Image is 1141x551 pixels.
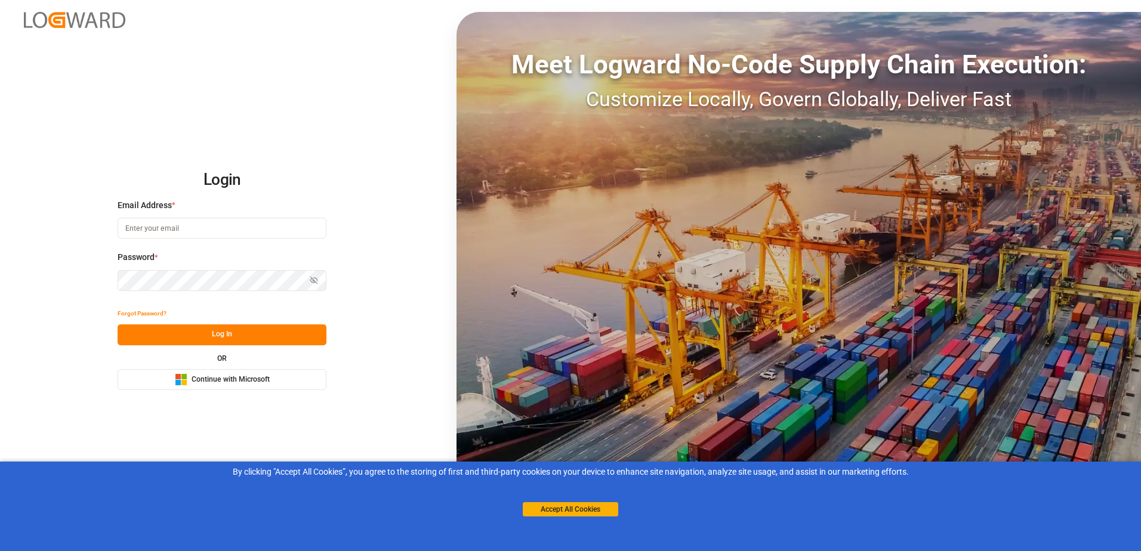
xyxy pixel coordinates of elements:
small: OR [217,355,227,362]
h2: Login [118,161,326,199]
div: By clicking "Accept All Cookies”, you agree to the storing of first and third-party cookies on yo... [8,466,1133,478]
div: Meet Logward No-Code Supply Chain Execution: [457,45,1141,84]
button: Continue with Microsoft [118,369,326,390]
div: Customize Locally, Govern Globally, Deliver Fast [457,84,1141,114]
span: Continue with Microsoft [192,374,270,385]
button: Forgot Password? [118,304,166,324]
button: Accept All Cookies [523,502,618,516]
span: Email Address [118,199,172,212]
img: Logward_new_orange.png [24,12,125,28]
input: Enter your email [118,218,326,239]
button: Log In [118,324,326,345]
span: Password [118,251,155,264]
